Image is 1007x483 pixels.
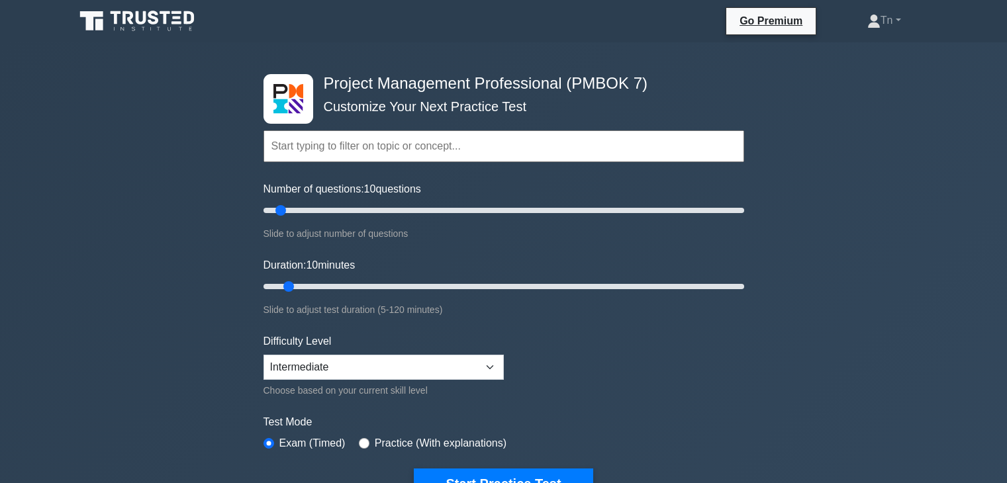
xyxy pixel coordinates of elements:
h4: Project Management Professional (PMBOK 7) [318,74,679,93]
label: Duration: minutes [264,257,356,273]
a: Go Premium [732,13,810,29]
label: Practice (With explanations) [375,435,506,451]
a: Tn [836,7,933,34]
label: Test Mode [264,414,744,430]
div: Slide to adjust test duration (5-120 minutes) [264,302,744,318]
span: 10 [306,259,318,271]
span: 10 [364,183,376,195]
div: Choose based on your current skill level [264,382,504,398]
label: Exam (Timed) [279,435,346,451]
div: Slide to adjust number of questions [264,226,744,241]
label: Number of questions: questions [264,181,421,197]
label: Difficulty Level [264,333,332,349]
input: Start typing to filter on topic or concept... [264,130,744,162]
